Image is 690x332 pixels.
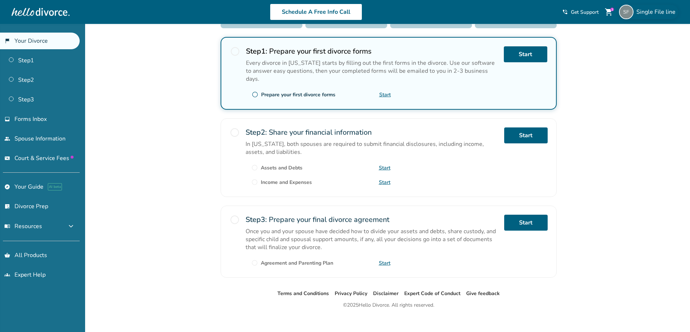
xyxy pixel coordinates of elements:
[14,154,74,162] span: Court & Service Fees
[466,289,500,298] li: Give feedback
[230,46,240,56] span: radio_button_unchecked
[48,183,62,190] span: AI beta
[404,290,460,297] a: Expert Code of Conduct
[14,115,47,123] span: Forms Inbox
[654,297,690,332] iframe: Chat Widget
[261,260,333,266] div: Agreement and Parenting Plan
[4,203,10,209] span: list_alt_check
[251,164,258,171] span: radio_button_unchecked
[379,260,390,266] a: Start
[610,8,614,11] div: 1
[261,179,312,186] div: Income and Expenses
[343,301,434,310] div: © 2025 Hello Divorce. All rights reserved.
[261,164,302,171] div: Assets and Debts
[270,4,362,20] a: Schedule A Free Info Call
[504,127,548,143] a: Start
[246,46,498,56] h2: Prepare your first divorce forms
[4,136,10,142] span: people
[277,290,329,297] a: Terms and Conditions
[335,290,367,297] a: Privacy Policy
[246,215,267,224] strong: Step 3 :
[4,184,10,190] span: explore
[379,91,391,98] a: Start
[605,8,613,16] span: shopping_cart
[562,9,599,16] a: phone_in_talkGet Support
[230,215,240,225] span: radio_button_unchecked
[246,46,267,56] strong: Step 1 :
[261,91,335,98] div: Prepare your first divorce forms
[251,260,258,266] span: radio_button_unchecked
[4,38,10,44] span: flag_2
[373,289,398,298] li: Disclaimer
[571,9,599,16] span: Get Support
[636,8,678,16] span: Single File line
[246,59,498,83] div: Every divorce in [US_STATE] starts by filling out the first forms in the divorce. Use our softwar...
[4,223,10,229] span: menu_book
[562,9,568,15] span: phone_in_talk
[619,5,633,19] img: singlefileline@hellodivorce.com
[4,252,10,258] span: shopping_basket
[4,272,10,278] span: groups
[246,227,498,251] div: Once you and your spouse have decided how to divide your assets and debts, share custody, and spe...
[379,164,390,171] a: Start
[504,215,548,231] a: Start
[246,127,267,137] strong: Step 2 :
[252,91,258,98] span: radio_button_unchecked
[230,127,240,138] span: radio_button_unchecked
[4,116,10,122] span: inbox
[246,127,498,137] h2: Share your financial information
[246,140,498,156] div: In [US_STATE], both spouses are required to submit financial disclosures, including income, asset...
[379,179,390,186] a: Start
[246,215,498,224] h2: Prepare your final divorce agreement
[4,222,42,230] span: Resources
[504,46,547,62] a: Start
[67,222,75,231] span: expand_more
[4,155,10,161] span: universal_currency_alt
[251,179,258,185] span: radio_button_unchecked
